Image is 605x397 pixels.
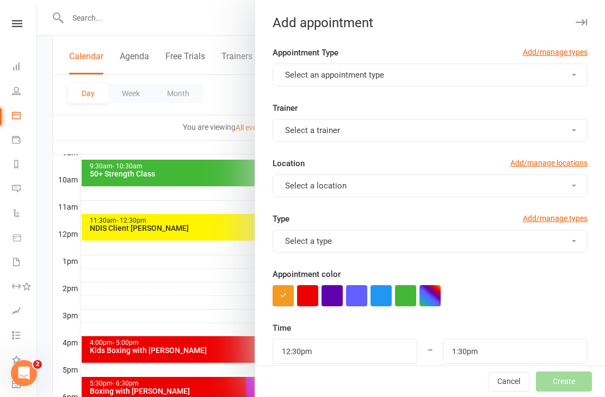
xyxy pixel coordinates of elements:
a: Dashboard [12,55,36,80]
div: – [417,339,443,364]
span: Select a location [285,181,347,191]
a: Assessments [12,300,36,324]
label: Trainer [273,102,298,115]
button: Select a location [273,174,588,197]
label: Time [273,322,291,335]
label: Appointment Type [273,46,338,59]
a: Add/manage locations [510,157,588,169]
label: Location [273,157,305,170]
iframe: Intercom live chat [11,360,37,386]
a: What's New [12,349,36,373]
a: Payments [12,129,36,153]
span: Select a type [285,236,332,246]
span: Select an appointment type [285,70,384,80]
a: Add/manage types [523,212,588,224]
a: Add/manage types [523,46,588,58]
a: Reports [12,153,36,178]
label: Type [273,212,289,225]
span: 2 [33,360,42,369]
span: Select a trainer [285,125,340,135]
div: Add appointment [255,15,605,30]
a: Product Sales [12,226,36,251]
a: People [12,80,36,104]
button: Select an appointment type [273,64,588,86]
button: Select a trainer [273,119,588,142]
label: Appointment color [273,268,341,281]
button: Select a type [273,230,588,253]
a: Calendar [12,104,36,129]
button: Cancel [488,372,529,392]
